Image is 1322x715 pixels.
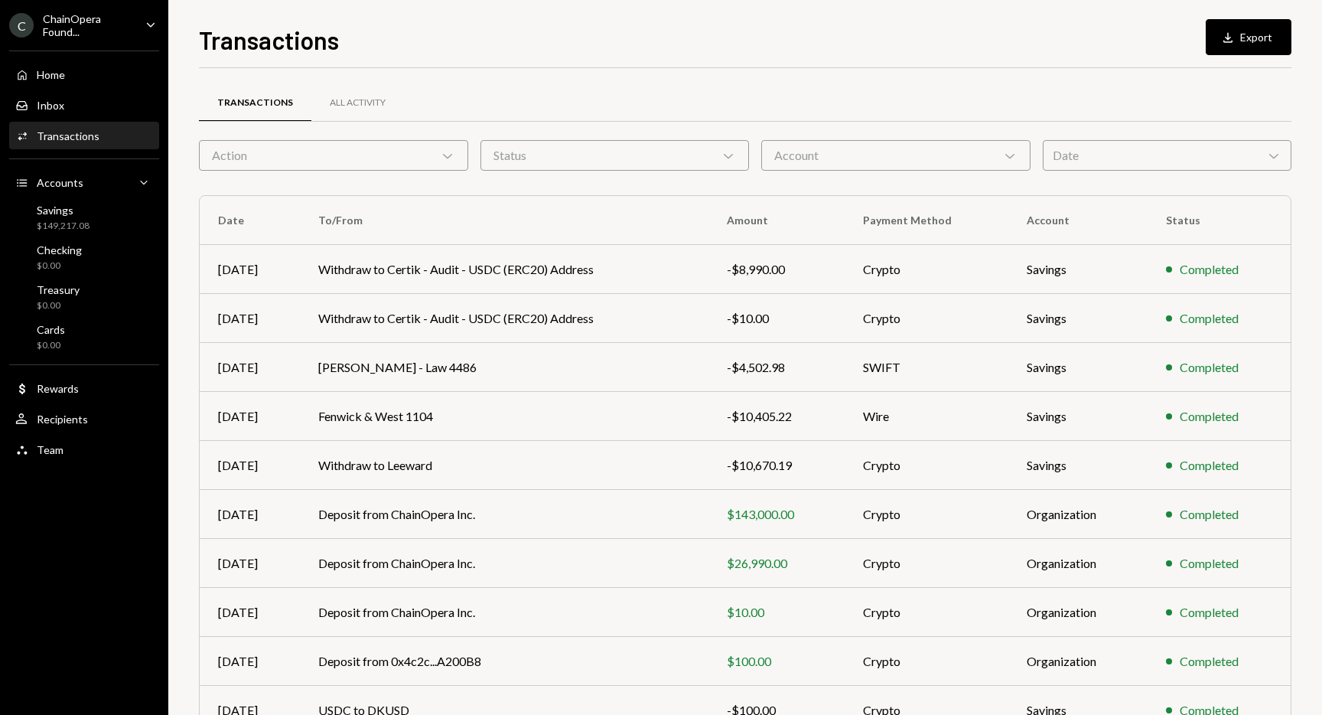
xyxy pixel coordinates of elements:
[300,588,708,637] td: Deposit from ChainOpera Inc.
[9,13,34,38] div: C
[1180,554,1239,573] div: Completed
[1180,260,1239,279] div: Completed
[480,140,750,171] div: Status
[9,318,159,355] a: Cards$0.00
[1043,140,1291,171] div: Date
[330,96,386,109] div: All Activity
[300,245,708,294] td: Withdraw to Certik - Audit - USDC (ERC20) Address
[9,122,159,149] a: Transactions
[37,283,80,296] div: Treasury
[1180,309,1239,328] div: Completed
[37,243,82,256] div: Checking
[845,245,1009,294] td: Crypto
[37,129,99,142] div: Transactions
[300,343,708,392] td: [PERSON_NAME] - Law 4486
[1008,539,1148,588] td: Organization
[37,99,64,112] div: Inbox
[1008,637,1148,686] td: Organization
[727,652,826,671] div: $100.00
[727,358,826,377] div: -$4,502.98
[9,436,159,463] a: Team
[1180,603,1239,622] div: Completed
[845,441,1009,490] td: Crypto
[300,294,708,343] td: Withdraw to Certik - Audit - USDC (ERC20) Address
[300,392,708,441] td: Fenwick & West 1104
[1008,588,1148,637] td: Organization
[845,294,1009,343] td: Crypto
[9,239,159,276] a: Checking$0.00
[727,456,826,475] div: -$10,670.19
[300,637,708,686] td: Deposit from 0x4c2c...A200B8
[1180,407,1239,426] div: Completed
[300,196,708,245] th: To/From
[199,83,311,122] a: Transactions
[37,68,65,81] div: Home
[1008,294,1148,343] td: Savings
[218,652,282,671] div: [DATE]
[761,140,1031,171] div: Account
[37,220,90,233] div: $149,217.08
[1008,490,1148,539] td: Organization
[1008,196,1148,245] th: Account
[199,140,468,171] div: Action
[37,323,65,336] div: Cards
[37,443,63,456] div: Team
[1180,358,1239,377] div: Completed
[37,176,83,189] div: Accounts
[727,309,826,328] div: -$10.00
[37,339,65,352] div: $0.00
[43,12,133,38] div: ChainOpera Found...
[727,603,826,622] div: $10.00
[300,490,708,539] td: Deposit from ChainOpera Inc.
[218,407,282,426] div: [DATE]
[218,505,282,524] div: [DATE]
[37,299,80,312] div: $0.00
[9,60,159,88] a: Home
[845,588,1009,637] td: Crypto
[218,603,282,622] div: [DATE]
[845,343,1009,392] td: SWIFT
[218,554,282,573] div: [DATE]
[217,96,293,109] div: Transactions
[1206,19,1291,55] button: Export
[845,637,1009,686] td: Crypto
[300,539,708,588] td: Deposit from ChainOpera Inc.
[708,196,845,245] th: Amount
[9,405,159,433] a: Recipients
[218,358,282,377] div: [DATE]
[37,204,90,217] div: Savings
[37,413,88,426] div: Recipients
[1008,343,1148,392] td: Savings
[845,539,1009,588] td: Crypto
[37,260,82,273] div: $0.00
[199,24,339,55] h1: Transactions
[727,505,826,524] div: $143,000.00
[300,441,708,490] td: Withdraw to Leeward
[37,382,79,395] div: Rewards
[9,199,159,236] a: Savings$149,217.08
[1148,196,1291,245] th: Status
[9,91,159,119] a: Inbox
[1180,505,1239,524] div: Completed
[218,309,282,328] div: [DATE]
[1008,245,1148,294] td: Savings
[845,392,1009,441] td: Wire
[845,196,1009,245] th: Payment Method
[1180,652,1239,671] div: Completed
[1008,441,1148,490] td: Savings
[311,83,404,122] a: All Activity
[727,407,826,426] div: -$10,405.22
[9,279,159,315] a: Treasury$0.00
[1008,392,1148,441] td: Savings
[9,374,159,402] a: Rewards
[845,490,1009,539] td: Crypto
[218,260,282,279] div: [DATE]
[218,456,282,475] div: [DATE]
[9,168,159,196] a: Accounts
[1180,456,1239,475] div: Completed
[727,554,826,573] div: $26,990.00
[727,260,826,279] div: -$8,990.00
[200,196,300,245] th: Date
